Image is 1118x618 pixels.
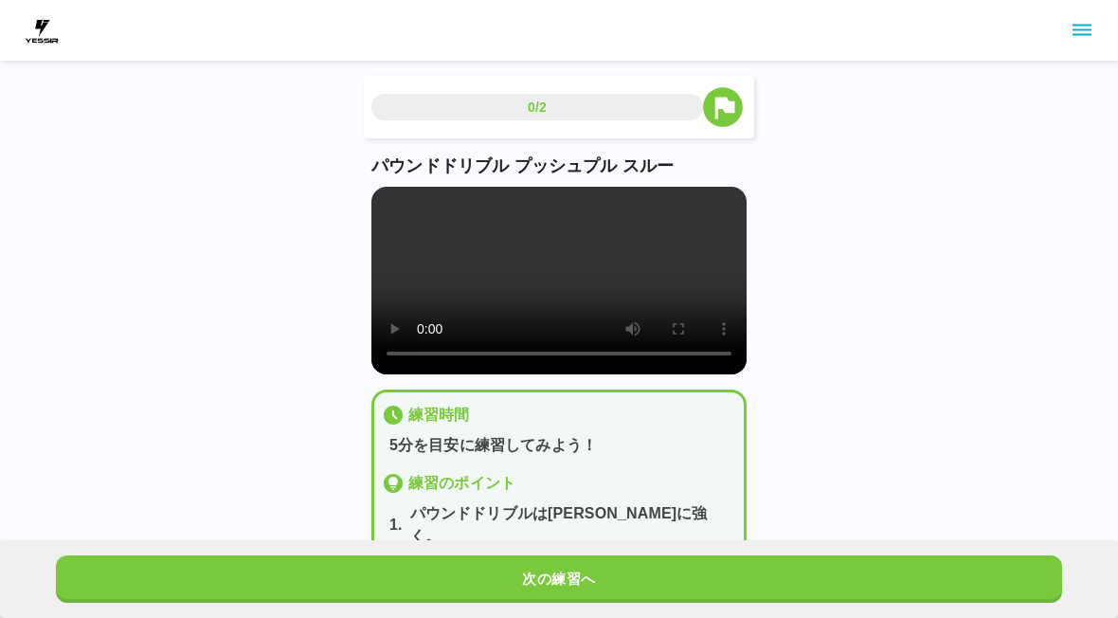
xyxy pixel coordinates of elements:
p: パウンドドリブル プッシュプル スルー [371,154,747,179]
p: 1 . [389,514,403,536]
button: 次の練習へ [56,555,1062,603]
button: sidemenu [1066,14,1098,46]
img: dummy [23,11,61,49]
p: パウンドドリブルは[PERSON_NAME]に強く。 [410,502,736,548]
p: 練習のポイント [408,472,515,495]
p: 5分を目安に練習してみよう！ [389,434,736,457]
p: 0/2 [528,98,547,117]
p: 練習時間 [408,404,470,427]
